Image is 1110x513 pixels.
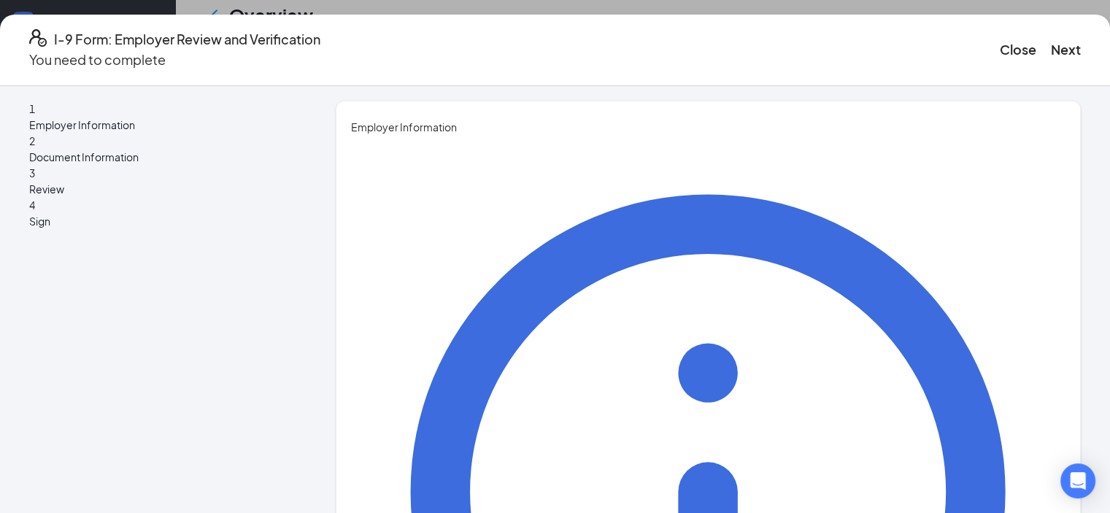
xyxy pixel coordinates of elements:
[29,213,292,229] span: Sign
[29,117,292,133] span: Employer Information
[29,102,35,115] span: 1
[29,198,35,212] span: 4
[1060,463,1095,498] div: Open Intercom Messenger
[1000,39,1036,60] button: Close
[54,29,320,50] h4: I-9 Form: Employer Review and Verification
[29,134,35,147] span: 2
[1051,39,1081,60] button: Next
[29,149,292,165] span: Document Information
[29,181,292,197] span: Review
[29,29,47,47] svg: FormI9EVerifyIcon
[29,166,35,180] span: 3
[29,50,320,70] p: You need to complete
[351,119,1065,135] span: Employer Information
